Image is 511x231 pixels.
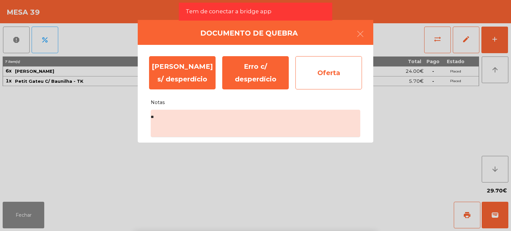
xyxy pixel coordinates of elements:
[186,7,271,16] span: Tem de conectar a bridge app
[295,56,362,89] div: Oferta
[222,56,289,89] div: Erro c/ desperdício
[149,56,216,89] div: [PERSON_NAME] s/ desperdício
[200,28,298,38] h4: Documento de quebra
[151,98,165,107] span: Notas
